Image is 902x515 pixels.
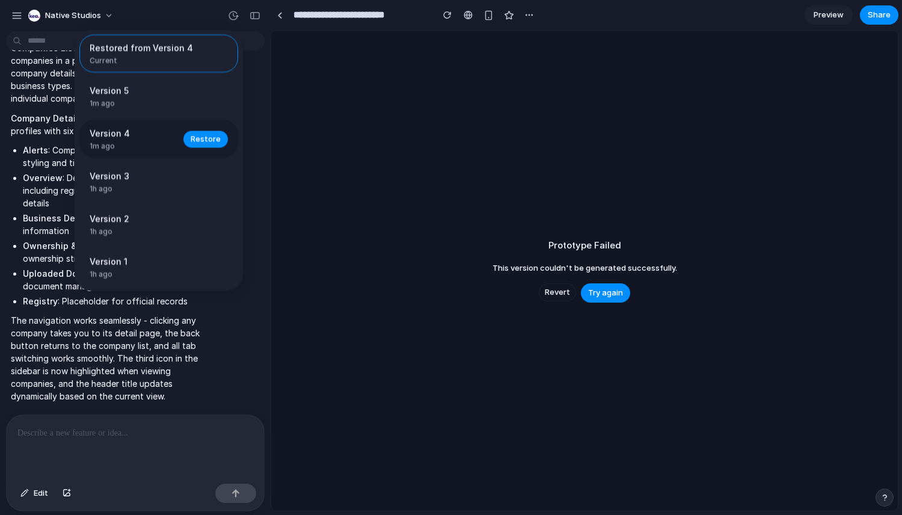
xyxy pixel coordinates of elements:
[90,212,176,225] span: Version 2
[79,120,238,158] div: Version 4 - 9/24/2025, 11:30:16 AM
[90,42,221,54] span: Restored from Version 4
[90,127,176,140] span: Version 4
[191,133,221,145] span: Restore
[90,255,176,268] span: Version 1
[79,35,238,73] div: Restored from Version 4 - 9/24/2025, 11:31:58 AM
[79,78,238,116] div: Version 5 - 9/24/2025, 11:30:16 AM
[90,269,176,280] span: 1h ago
[90,170,176,182] span: Version 3
[90,98,176,109] span: 1m ago
[79,248,238,286] div: Version 1 - 9/24/2025, 9:42:15 AM
[183,131,228,147] button: Restore
[79,206,238,244] div: Version 2 - 9/24/2025, 9:48:16 AM
[90,84,176,97] span: Version 5
[90,141,176,152] span: 1m ago
[90,55,221,66] span: Current
[79,163,238,201] div: Version 3 - 9/24/2025, 10:04:06 AM
[90,226,176,237] span: 1h ago
[90,183,176,194] span: 1h ago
